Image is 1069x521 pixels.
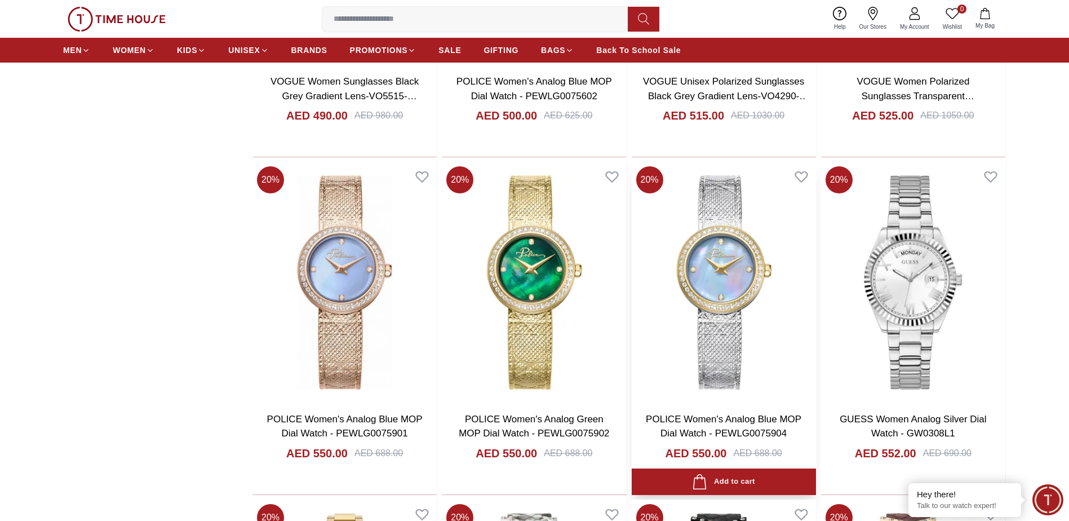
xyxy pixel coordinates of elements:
[969,6,1001,32] button: My Bag
[841,76,986,130] a: VOGUE Women Polarized Sunglasses Transparent [PERSON_NAME] Gradient Lens-VO5476-SB29898J
[286,108,348,123] h4: AED 490.00
[830,23,850,31] span: Help
[484,45,518,56] span: GIFTING
[596,45,681,56] span: Back To School Sale
[267,414,423,439] a: POLICE Women's Analog Blue MOP Dial Watch - PEWLG0075901
[632,162,816,403] img: POLICE Women's Analog Blue MOP Dial Watch - PEWLG0075904
[228,40,268,60] a: UNISEX
[228,45,260,56] span: UNISEX
[177,40,206,60] a: KIDS
[852,108,913,123] h4: AED 525.00
[666,445,727,461] h4: AED 550.00
[476,108,537,123] h4: AED 500.00
[917,489,1013,500] div: Hey there!
[291,45,327,56] span: BRANDS
[853,5,893,33] a: Our Stores
[252,162,437,403] img: POLICE Women's Analog Blue MOP Dial Watch - PEWLG0075901
[646,414,801,439] a: POLICE Women's Analog Blue MOP Dial Watch - PEWLG0075904
[855,445,916,461] h4: AED 552.00
[442,162,626,403] img: POLICE Women's Analog Green MOP Dial Watch - PEWLG0075902
[643,76,809,116] a: VOGUE Unisex Polarized Sunglasses Black Grey Gradient Lens-VO4290-S352/4Y
[895,23,934,31] span: My Account
[544,447,592,460] div: AED 688.00
[541,40,574,60] a: BAGS
[855,23,891,31] span: Our Stores
[113,40,154,60] a: WOMEN
[270,76,419,116] a: VOGUE Women Sunglasses Black Grey Gradient Lens-VO5515-SBW44/11
[446,166,473,193] span: 20 %
[636,166,663,193] span: 20 %
[731,109,784,122] div: AED 1030.00
[113,45,146,56] span: WOMEN
[354,447,403,460] div: AED 688.00
[920,109,974,122] div: AED 1050.00
[596,40,681,60] a: Back To School Sale
[663,108,724,123] h4: AED 515.00
[476,445,537,461] h4: AED 550.00
[692,474,755,489] div: Add to cart
[350,40,416,60] a: PROMOTIONS
[544,109,592,122] div: AED 625.00
[68,7,166,32] img: ...
[821,162,1005,403] img: GUESS Women Analog Silver Dial Watch - GW0308L1
[63,45,82,56] span: MEN
[632,469,816,495] button: Add to cart
[63,40,90,60] a: MEN
[1032,484,1063,515] div: Chat Widget
[826,166,853,193] span: 20 %
[459,414,609,439] a: POLICE Women's Analog Green MOP Dial Watch - PEWLG0075902
[917,501,1013,511] p: Talk to our watch expert!
[936,5,969,33] a: 0Wishlist
[354,109,403,122] div: AED 980.00
[286,445,348,461] h4: AED 550.00
[484,40,518,60] a: GIFTING
[827,5,853,33] a: Help
[350,45,408,56] span: PROMOTIONS
[177,45,197,56] span: KIDS
[957,5,966,14] span: 0
[938,23,966,31] span: Wishlist
[971,21,999,30] span: My Bag
[438,45,461,56] span: SALE
[456,76,612,101] a: POLICE Women's Analog Blue MOP Dial Watch - PEWLG0075602
[541,45,565,56] span: BAGS
[733,447,782,460] div: AED 688.00
[291,40,327,60] a: BRANDS
[438,40,461,60] a: SALE
[257,166,284,193] span: 20 %
[923,447,972,460] div: AED 690.00
[840,414,986,439] a: GUESS Women Analog Silver Dial Watch - GW0308L1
